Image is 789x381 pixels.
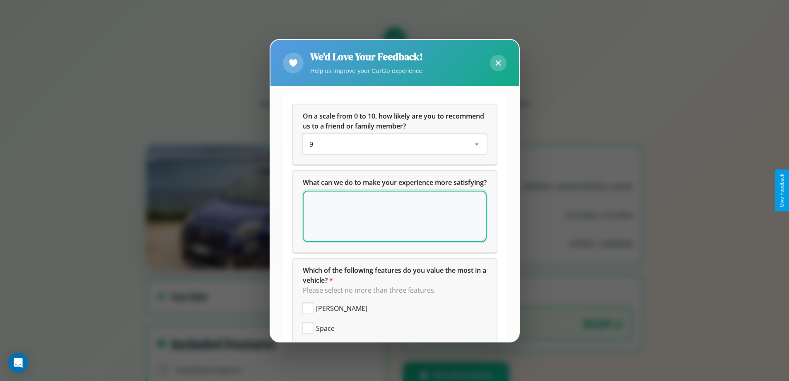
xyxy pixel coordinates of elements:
[8,353,28,373] div: Open Intercom Messenger
[293,104,497,164] div: On a scale from 0 to 10, how likely are you to recommend us to a friend or family member?
[303,112,486,131] span: On a scale from 0 to 10, how likely are you to recommend us to a friend or family member?
[303,286,436,295] span: Please select no more than three features.
[316,323,335,333] span: Space
[303,134,487,154] div: On a scale from 0 to 10, how likely are you to recommend us to a friend or family member?
[316,303,367,313] span: [PERSON_NAME]
[779,174,785,207] div: Give Feedback
[303,178,487,187] span: What can we do to make your experience more satisfying?
[303,266,488,285] span: Which of the following features do you value the most in a vehicle?
[310,50,423,63] h2: We'd Love Your Feedback!
[303,111,487,131] h5: On a scale from 0 to 10, how likely are you to recommend us to a friend or family member?
[309,140,313,149] span: 9
[310,65,423,76] p: Help us improve your CarGo experience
